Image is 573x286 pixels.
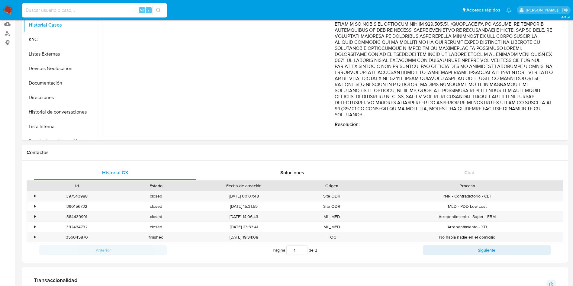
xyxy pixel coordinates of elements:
[117,232,196,242] div: finished
[121,183,192,189] div: Estado
[42,183,112,189] div: Id
[292,201,372,211] div: Site ODR
[526,7,560,13] p: ivonne.perezonofre@mercadolibre.com.mx
[372,191,563,201] div: PNR - Contradictorio - CBT
[23,134,99,148] button: Restricciones Nuevo Mundo
[292,222,372,232] div: ML_MED
[148,7,150,13] span: s
[196,191,292,201] div: [DATE] 00:07:48
[297,183,367,189] div: Origen
[292,212,372,222] div: ML_MED
[22,6,167,14] input: Buscar usuario o caso...
[315,247,317,253] span: 2
[102,169,128,176] span: Historial CX
[561,14,570,19] span: 3.161.2
[34,214,36,220] div: •
[34,193,36,199] div: •
[23,105,99,119] button: Historial de conversaciones
[117,212,196,222] div: closed
[23,47,99,61] button: Listas Externas
[34,204,36,209] div: •
[506,8,511,13] a: Notificaciones
[37,191,117,201] div: 397543988
[37,222,117,232] div: 382434732
[23,32,99,47] button: KYC
[196,232,292,242] div: [DATE] 19:34:08
[117,201,196,211] div: closed
[200,183,288,189] div: Fecha de creación
[464,169,475,176] span: Chat
[27,149,563,156] h1: Contactos
[39,245,167,255] button: Anterior
[273,245,317,255] span: Página de
[152,6,165,14] button: search-icon
[376,183,559,189] div: Proceso
[372,201,563,211] div: MED - PDD Low cost
[117,222,196,232] div: closed
[372,232,563,242] div: No había nadie en el domicilio
[23,76,99,90] button: Documentación
[23,90,99,105] button: Direcciones
[34,234,36,240] div: •
[23,18,99,32] button: Historial Casos
[34,224,36,230] div: •
[562,7,568,13] a: Salir
[292,232,372,242] div: TOC
[196,201,292,211] div: [DATE] 15:31:55
[196,222,292,232] div: [DATE] 23:33:41
[23,61,99,76] button: Devices Geolocation
[23,119,99,134] button: Lista Interna
[37,201,117,211] div: 390156732
[466,7,500,13] span: Accesos rápidos
[292,191,372,201] div: Site ODR
[372,212,563,222] div: Arrepentimiento - Super - FBM
[280,169,304,176] span: Soluciones
[423,245,551,255] button: Siguiente
[140,7,144,13] span: Alt
[196,212,292,222] div: [DATE] 14:06:43
[372,222,563,232] div: Arrepentimiento - XD
[37,212,117,222] div: 384439991
[37,232,117,242] div: 356045870
[117,191,196,201] div: closed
